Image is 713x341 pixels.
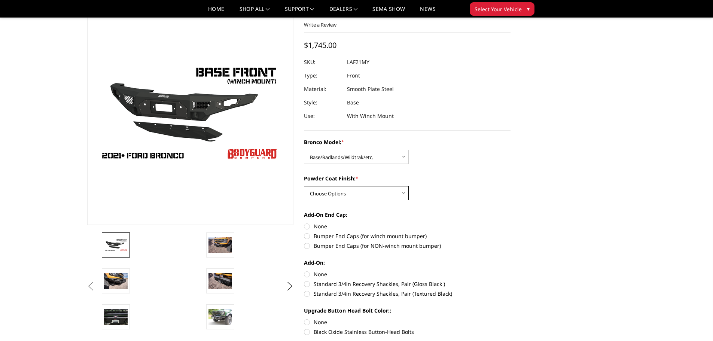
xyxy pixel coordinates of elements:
[527,5,530,13] span: ▾
[240,6,270,17] a: shop all
[104,273,128,289] img: Bronco Base Front (winch mount)
[304,259,511,267] label: Add-On:
[475,5,522,13] span: Select Your Vehicle
[304,318,511,326] label: None
[304,280,511,288] label: Standard 3/4in Recovery Shackles, Pair (Gloss Black )
[304,109,341,123] dt: Use:
[676,305,713,341] iframe: Chat Widget
[104,309,128,325] img: Bronco Base Front (winch mount)
[347,69,360,82] dd: Front
[304,174,511,182] label: Powder Coat Finish:
[420,6,435,17] a: News
[304,211,511,219] label: Add-On End Cap:
[304,40,336,50] span: $1,745.00
[304,242,511,250] label: Bumper End Caps (for NON-winch mount bumper)
[284,281,295,292] button: Next
[208,6,224,17] a: Home
[347,82,394,96] dd: Smooth Plate Steel
[304,328,511,336] label: Black Oxide Stainless Button-Head Bolts
[304,55,341,69] dt: SKU:
[304,138,511,146] label: Bronco Model:
[208,237,232,253] img: Bronco Base Front (winch mount)
[85,281,97,292] button: Previous
[329,6,358,17] a: Dealers
[304,222,511,230] label: None
[304,270,511,278] label: None
[347,96,359,109] dd: Base
[304,232,511,240] label: Bumper End Caps (for winch mount bumper)
[347,109,394,123] dd: With Winch Mount
[347,55,369,69] dd: LAF21MY
[304,290,511,298] label: Standard 3/4in Recovery Shackles, Pair (Textured Black)
[304,69,341,82] dt: Type:
[470,2,534,16] button: Select Your Vehicle
[285,6,314,17] a: Support
[304,82,341,96] dt: Material:
[208,309,232,325] img: Bronco Base Front (winch mount)
[304,96,341,109] dt: Style:
[304,307,511,314] label: Upgrade Button Head Bolt Color::
[87,0,294,225] a: Freedom Series - Bronco Base Front Bumper
[104,238,128,252] img: Freedom Series - Bronco Base Front Bumper
[304,21,336,28] a: Write a Review
[372,6,405,17] a: SEMA Show
[208,273,232,289] img: Bronco Base Front (winch mount)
